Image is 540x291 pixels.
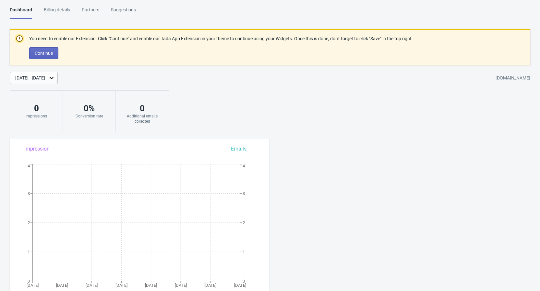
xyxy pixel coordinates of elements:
[15,75,45,81] div: [DATE] - [DATE]
[496,72,530,84] div: [DOMAIN_NAME]
[69,114,109,119] div: Conversion rate
[27,283,39,288] tspan: [DATE]
[122,114,162,124] div: Additional emails collected
[69,103,109,114] div: 0 %
[29,35,413,42] p: You need to enable our Extension. Click "Continue" and enable our Tada App Extension in your them...
[28,220,30,225] tspan: 2
[28,191,30,196] tspan: 3
[243,279,245,284] tspan: 0
[175,283,187,288] tspan: [DATE]
[82,6,99,18] div: Partners
[29,47,58,59] button: Continue
[28,164,30,168] tspan: 4
[115,283,127,288] tspan: [DATE]
[28,279,30,284] tspan: 0
[86,283,98,288] tspan: [DATE]
[234,283,246,288] tspan: [DATE]
[243,220,245,225] tspan: 2
[35,51,53,56] span: Continue
[28,249,30,254] tspan: 1
[56,283,68,288] tspan: [DATE]
[17,103,56,114] div: 0
[111,6,136,18] div: Suggestions
[243,249,245,254] tspan: 1
[145,283,157,288] tspan: [DATE]
[17,114,56,119] div: Impressions
[10,6,32,19] div: Dashboard
[44,6,70,18] div: Billing details
[122,103,162,114] div: 0
[243,191,245,196] tspan: 3
[243,164,245,168] tspan: 4
[204,283,216,288] tspan: [DATE]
